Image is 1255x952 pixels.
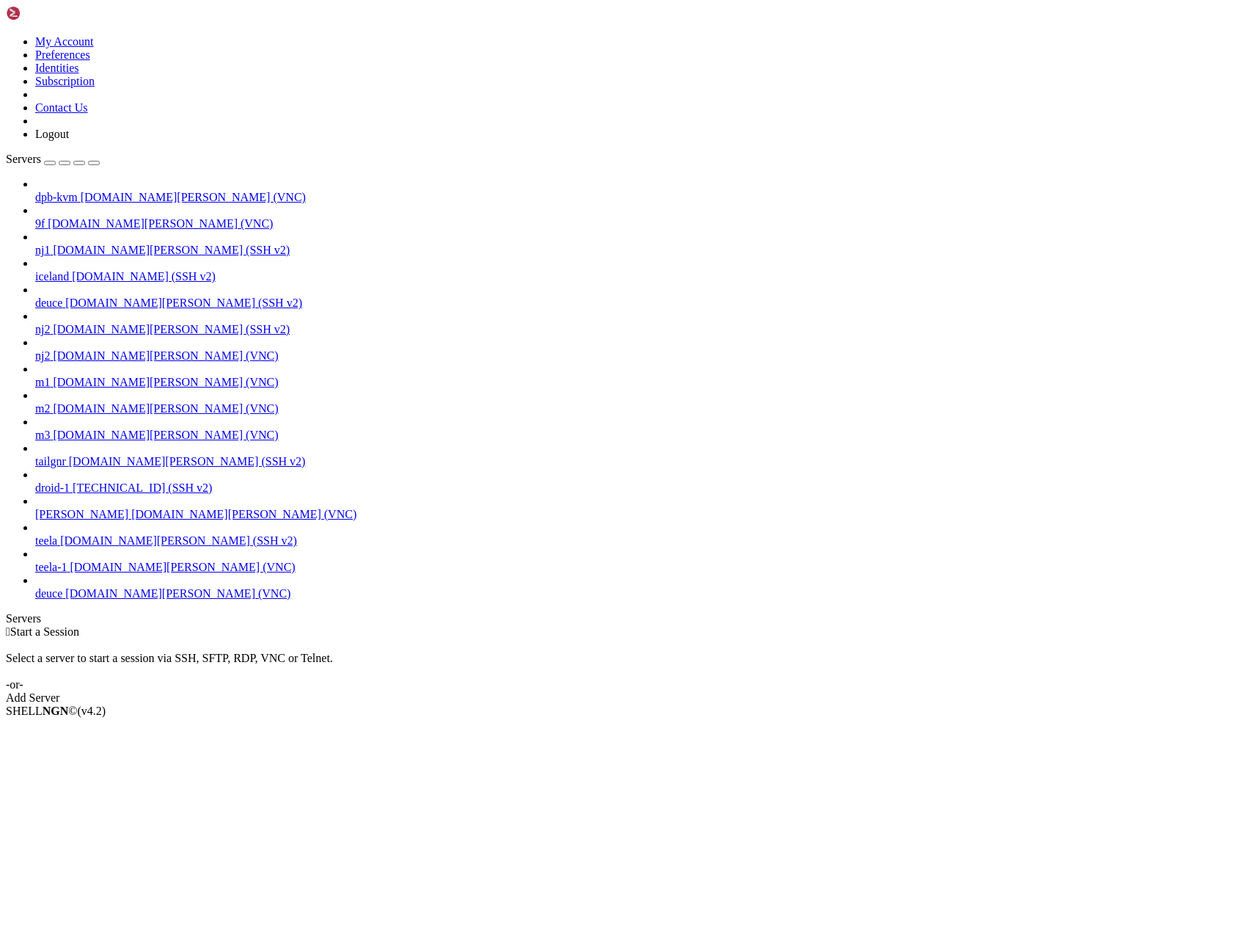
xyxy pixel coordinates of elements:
li: nj1 [DOMAIN_NAME][PERSON_NAME] (SSH v2) [35,230,1249,257]
div: Add Server [6,691,1249,705]
a: Servers [6,153,100,165]
div: Select a server to start a session via SSH, SFTP, RDP, VNC or Telnet. -or- [6,639,1249,691]
li: [PERSON_NAME] [DOMAIN_NAME][PERSON_NAME] (VNC) [35,495,1249,521]
a: Identities [35,62,79,74]
span: Servers [6,153,41,165]
li: 9f [DOMAIN_NAME][PERSON_NAME] (VNC) [35,204,1249,230]
span: deuce [35,297,62,309]
a: teela-1 [DOMAIN_NAME][PERSON_NAME] (VNC) [35,561,1249,574]
li: tailgnr [DOMAIN_NAME][PERSON_NAME] (SSH v2) [35,442,1249,468]
span: [DOMAIN_NAME][PERSON_NAME] (SSH v2) [53,244,290,256]
li: droid-1 [TECHNICAL_ID] (SSH v2) [35,468,1249,495]
span: nj2 [35,323,50,335]
a: tailgnr [DOMAIN_NAME][PERSON_NAME] (SSH v2) [35,455,1249,468]
li: dpb-kvm [DOMAIN_NAME][PERSON_NAME] (VNC) [35,178,1249,204]
span: [TECHNICAL_ID] (SSH v2) [73,482,212,494]
span: m2 [35,402,50,415]
li: m2 [DOMAIN_NAME][PERSON_NAME] (VNC) [35,389,1249,415]
span: droid-1 [35,482,70,494]
span: [DOMAIN_NAME][PERSON_NAME] (SSH v2) [69,455,306,468]
span: deuce [35,587,62,600]
span: m3 [35,429,50,441]
span: m1 [35,376,50,388]
span: [DOMAIN_NAME][PERSON_NAME] (VNC) [53,376,278,388]
a: Preferences [35,48,90,61]
li: m3 [DOMAIN_NAME][PERSON_NAME] (VNC) [35,415,1249,442]
span: teela [35,534,57,547]
a: Logout [35,128,69,140]
span: [DOMAIN_NAME][PERSON_NAME] (VNC) [48,217,273,230]
span: Start a Session [10,625,79,638]
span: [DOMAIN_NAME][PERSON_NAME] (VNC) [81,191,306,203]
li: deuce [DOMAIN_NAME][PERSON_NAME] (VNC) [35,574,1249,600]
a: 9f [DOMAIN_NAME][PERSON_NAME] (VNC) [35,217,1249,230]
span: [DOMAIN_NAME][PERSON_NAME] (VNC) [53,429,278,441]
a: My Account [35,35,94,48]
li: m1 [DOMAIN_NAME][PERSON_NAME] (VNC) [35,363,1249,389]
span: [DOMAIN_NAME][PERSON_NAME] (SSH v2) [60,534,297,547]
a: Subscription [35,75,95,87]
li: nj2 [DOMAIN_NAME][PERSON_NAME] (VNC) [35,336,1249,363]
span: [DOMAIN_NAME][PERSON_NAME] (VNC) [70,561,296,573]
span: dpb-kvm [35,191,78,203]
a: iceland [DOMAIN_NAME] (SSH v2) [35,270,1249,283]
a: Contact Us [35,101,88,114]
a: m3 [DOMAIN_NAME][PERSON_NAME] (VNC) [35,429,1249,442]
span: teela-1 [35,561,67,573]
span: [PERSON_NAME] [35,508,128,520]
a: teela [DOMAIN_NAME][PERSON_NAME] (SSH v2) [35,534,1249,548]
a: nj1 [DOMAIN_NAME][PERSON_NAME] (SSH v2) [35,244,1249,257]
li: iceland [DOMAIN_NAME] (SSH v2) [35,257,1249,283]
span: nj2 [35,349,50,362]
span: [DOMAIN_NAME][PERSON_NAME] (VNC) [53,402,278,415]
span: 9f [35,217,45,230]
a: droid-1 [TECHNICAL_ID] (SSH v2) [35,482,1249,495]
a: nj2 [DOMAIN_NAME][PERSON_NAME] (SSH v2) [35,323,1249,336]
a: deuce [DOMAIN_NAME][PERSON_NAME] (VNC) [35,587,1249,600]
img: Shellngn [6,6,90,21]
li: teela [DOMAIN_NAME][PERSON_NAME] (SSH v2) [35,521,1249,548]
span: [DOMAIN_NAME][PERSON_NAME] (VNC) [65,587,290,600]
b: NGN [43,705,69,717]
span: [DOMAIN_NAME][PERSON_NAME] (SSH v2) [53,323,290,335]
span: nj1 [35,244,50,256]
a: nj2 [DOMAIN_NAME][PERSON_NAME] (VNC) [35,349,1249,363]
a: m2 [DOMAIN_NAME][PERSON_NAME] (VNC) [35,402,1249,415]
a: m1 [DOMAIN_NAME][PERSON_NAME] (VNC) [35,376,1249,389]
span: tailgnr [35,455,66,468]
a: dpb-kvm [DOMAIN_NAME][PERSON_NAME] (VNC) [35,191,1249,204]
span: [DOMAIN_NAME][PERSON_NAME] (VNC) [131,508,356,520]
span: SHELL © [6,705,106,717]
span: [DOMAIN_NAME][PERSON_NAME] (SSH v2) [65,297,302,309]
span: [DOMAIN_NAME][PERSON_NAME] (VNC) [53,349,278,362]
span: 4.2.0 [78,705,106,717]
li: nj2 [DOMAIN_NAME][PERSON_NAME] (SSH v2) [35,310,1249,336]
a: deuce [DOMAIN_NAME][PERSON_NAME] (SSH v2) [35,297,1249,310]
span: iceland [35,270,69,283]
div: Servers [6,612,1249,625]
li: teela-1 [DOMAIN_NAME][PERSON_NAME] (VNC) [35,548,1249,574]
a: [PERSON_NAME] [DOMAIN_NAME][PERSON_NAME] (VNC) [35,508,1249,521]
span: [DOMAIN_NAME] (SSH v2) [72,270,216,283]
li: deuce [DOMAIN_NAME][PERSON_NAME] (SSH v2) [35,283,1249,310]
span:  [6,625,10,638]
